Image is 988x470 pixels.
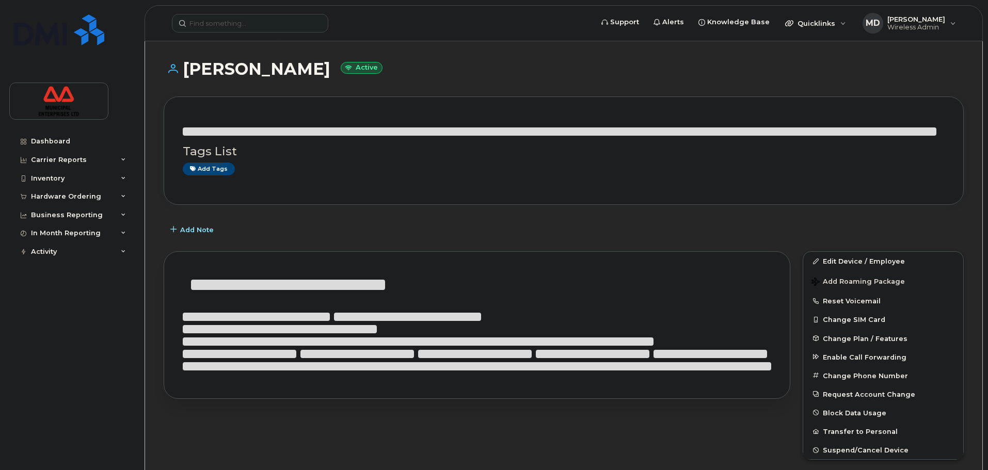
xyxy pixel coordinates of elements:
[164,220,222,239] button: Add Note
[803,441,963,459] button: Suspend/Cancel Device
[803,348,963,366] button: Enable Call Forwarding
[803,403,963,422] button: Block Data Usage
[823,446,909,454] span: Suspend/Cancel Device
[180,225,214,235] span: Add Note
[803,385,963,403] button: Request Account Change
[811,278,905,287] span: Add Roaming Package
[803,291,963,310] button: Reset Voicemail
[803,329,963,348] button: Change Plan / Features
[823,353,906,361] span: Enable Call Forwarding
[803,252,963,270] a: Edit Device / Employee
[183,163,235,175] a: Add tags
[164,60,964,78] h1: [PERSON_NAME]
[183,145,945,158] h3: Tags List
[823,334,907,342] span: Change Plan / Features
[803,366,963,385] button: Change Phone Number
[803,310,963,329] button: Change SIM Card
[341,62,383,74] small: Active
[803,270,963,291] button: Add Roaming Package
[803,422,963,441] button: Transfer to Personal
